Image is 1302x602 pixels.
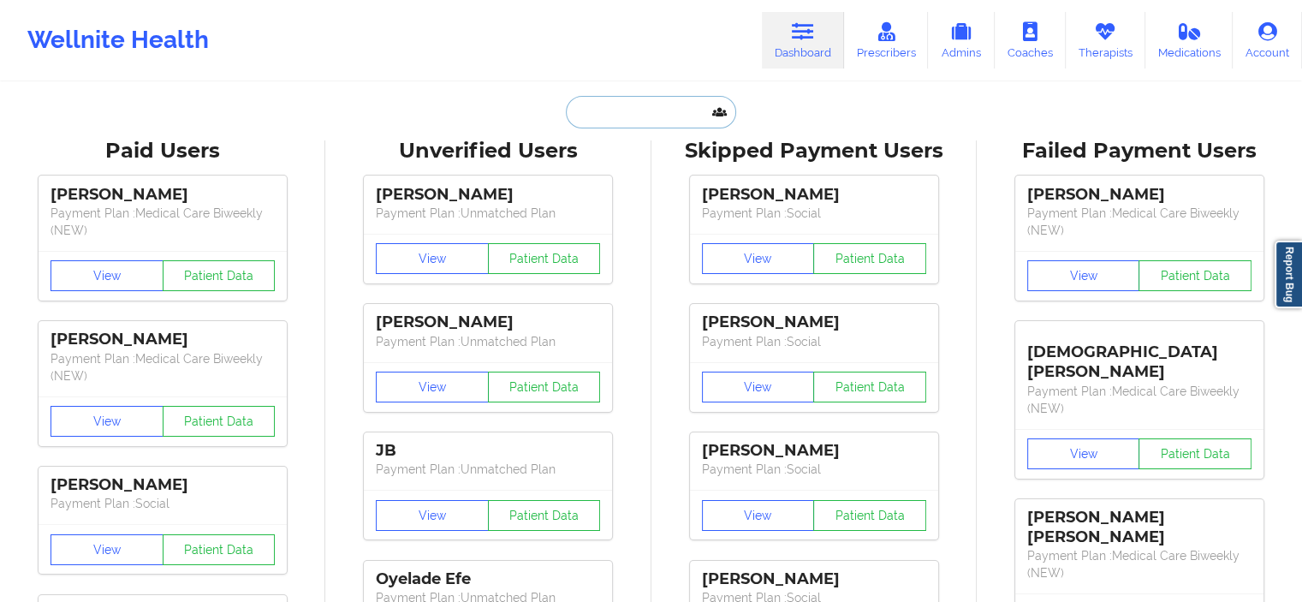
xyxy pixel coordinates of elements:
div: Unverified Users [337,138,639,164]
p: Payment Plan : Social [51,495,275,512]
button: View [376,243,489,274]
p: Payment Plan : Unmatched Plan [376,333,600,350]
a: Account [1233,12,1302,69]
p: Payment Plan : Social [702,205,926,222]
div: Failed Payment Users [989,138,1290,164]
button: View [51,534,163,565]
a: Coaches [995,12,1066,69]
button: View [51,260,163,291]
button: View [702,500,815,531]
div: JB [376,441,600,461]
button: Patient Data [163,406,276,437]
p: Payment Plan : Social [702,333,926,350]
div: [PERSON_NAME] [1027,185,1251,205]
button: View [1027,438,1140,469]
div: [PERSON_NAME] [702,313,926,332]
button: Patient Data [488,372,601,402]
p: Payment Plan : Medical Care Biweekly (NEW) [51,205,275,239]
div: [PERSON_NAME] [PERSON_NAME] [1027,508,1251,547]
button: View [51,406,163,437]
p: Payment Plan : Medical Care Biweekly (NEW) [51,350,275,384]
button: View [1027,260,1140,291]
div: [PERSON_NAME] [702,441,926,461]
div: Oyelade Efe [376,569,600,589]
button: Patient Data [813,243,926,274]
div: [PERSON_NAME] [376,185,600,205]
button: View [702,372,815,402]
div: [PERSON_NAME] [376,313,600,332]
p: Payment Plan : Unmatched Plan [376,461,600,478]
div: [DEMOGRAPHIC_DATA][PERSON_NAME] [1027,330,1251,382]
p: Payment Plan : Medical Care Biweekly (NEW) [1027,383,1251,417]
button: View [376,372,489,402]
button: Patient Data [813,372,926,402]
a: Prescribers [844,12,929,69]
p: Payment Plan : Medical Care Biweekly (NEW) [1027,205,1251,239]
div: [PERSON_NAME] [51,475,275,495]
button: View [702,243,815,274]
button: Patient Data [163,260,276,291]
div: [PERSON_NAME] [51,330,275,349]
button: Patient Data [1139,260,1251,291]
a: Dashboard [762,12,844,69]
p: Payment Plan : Unmatched Plan [376,205,600,222]
p: Payment Plan : Social [702,461,926,478]
a: Therapists [1066,12,1145,69]
button: Patient Data [1139,438,1251,469]
a: Medications [1145,12,1234,69]
a: Admins [928,12,995,69]
div: [PERSON_NAME] [702,185,926,205]
div: [PERSON_NAME] [702,569,926,589]
div: Paid Users [12,138,313,164]
a: Report Bug [1275,241,1302,308]
div: Skipped Payment Users [663,138,965,164]
button: Patient Data [488,500,601,531]
div: [PERSON_NAME] [51,185,275,205]
button: Patient Data [488,243,601,274]
p: Payment Plan : Medical Care Biweekly (NEW) [1027,547,1251,581]
button: View [376,500,489,531]
button: Patient Data [813,500,926,531]
button: Patient Data [163,534,276,565]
